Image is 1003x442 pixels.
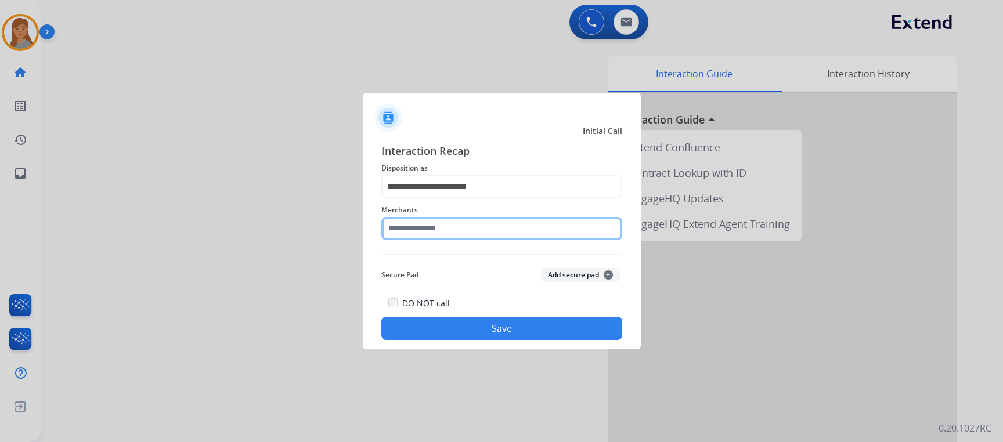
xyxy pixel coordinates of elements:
[381,268,418,282] span: Secure Pad
[939,421,991,435] p: 0.20.1027RC
[381,143,622,161] span: Interaction Recap
[381,203,622,217] span: Merchants
[541,268,620,282] button: Add secure pad+
[583,125,622,137] span: Initial Call
[381,161,622,175] span: Disposition as
[374,104,402,132] img: contactIcon
[604,270,613,280] span: +
[381,317,622,340] button: Save
[381,254,622,255] img: contact-recap-line.svg
[402,298,450,309] label: DO NOT call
